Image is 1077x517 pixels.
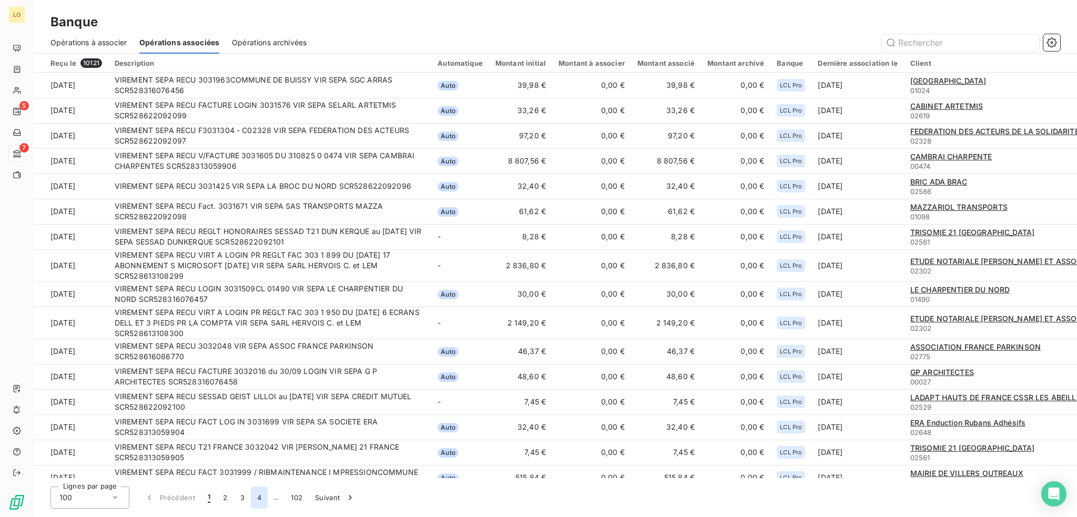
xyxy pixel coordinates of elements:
[780,320,802,326] span: LCL Pro
[780,449,802,455] span: LCL Pro
[552,465,631,490] td: 0,00 €
[1041,481,1066,506] div: Open Intercom Messenger
[108,281,431,307] td: VIREMENT SEPA RECU LOGIN 3031509CL 01490 VIR SEPA LE CHARPENTIER DU NORD SCR528316076457
[701,199,770,224] td: 0,00 €
[108,339,431,364] td: VIREMENT SEPA RECU 3032048 VIR SEPA ASSOC FRANCE PARKINSON SCR528616086770
[631,307,701,339] td: 2 149,20 €
[811,224,903,249] td: [DATE]
[910,212,930,221] span: 01098
[811,307,903,339] td: [DATE]
[138,486,201,509] button: Précédent
[438,290,459,299] span: Auto
[208,492,210,503] span: 1
[495,59,546,67] div: Montant initial
[701,174,770,199] td: 0,00 €
[552,339,631,364] td: 0,00 €
[631,174,701,199] td: 32,40 €
[910,367,974,378] a: GP ARCHITECTES
[631,98,701,123] td: 33,26 €
[552,73,631,98] td: 0,00 €
[701,465,770,490] td: 0,00 €
[8,6,25,23] div: LO
[910,202,1008,211] span: MAZZARIOL TRANSPORTS
[34,73,108,98] td: [DATE]
[910,469,1023,478] span: MAIRIE DE VILLERS OUTREAUX
[19,101,29,110] span: 5
[910,285,1010,295] a: LE CHARPENTIER DU NORD
[631,123,701,148] td: 97,20 €
[910,227,1034,238] a: TRISOMIE 21 [GEOGRAPHIC_DATA]
[438,131,459,141] span: Auto
[811,174,903,199] td: [DATE]
[910,368,974,377] span: GP ARCHITECTES
[108,249,431,281] td: VIREMENT SEPA RECU VIRT A LOGIN PR REGLT FAC 303 1 899 DU [DATE] 17 ABONNEMENT S MICROSOFT [DATE]...
[489,465,552,490] td: 515,84 €
[701,98,770,123] td: 0,00 €
[552,98,631,123] td: 0,00 €
[34,148,108,174] td: [DATE]
[701,281,770,307] td: 0,00 €
[552,199,631,224] td: 0,00 €
[34,224,108,249] td: [DATE]
[34,339,108,364] td: [DATE]
[701,414,770,440] td: 0,00 €
[780,474,802,481] span: LCL Pro
[910,443,1034,452] span: TRISOMIE 21 [GEOGRAPHIC_DATA]
[631,339,701,364] td: 46,37 €
[108,389,431,414] td: VIREMENT SEPA RECU SESSAD GEIST LILLOI au [DATE] VIR SEPA CREDIT MUTUEL SCR528622092100
[108,414,431,440] td: VIREMENT SEPA RECU FACT LOG IN 3031699 VIR SEPA SA SOCIETE ERA SCR528313059904
[552,148,631,174] td: 0,00 €
[489,73,552,98] td: 39,98 €
[50,13,98,32] h3: Banque
[50,37,127,48] span: Opérations à associer
[80,58,102,68] span: 10121
[910,228,1034,237] span: TRISOMIE 21 [GEOGRAPHIC_DATA]
[438,423,459,432] span: Auto
[438,106,459,116] span: Auto
[59,492,72,503] span: 100
[910,238,930,246] span: 02561
[34,364,108,389] td: [DATE]
[489,123,552,148] td: 97,20 €
[631,389,701,414] td: 7,45 €
[811,465,903,490] td: [DATE]
[631,364,701,389] td: 48,60 €
[701,123,770,148] td: 0,00 €
[910,151,992,162] a: CAMBRAI CHARPENTE
[438,59,483,67] div: Automatique
[108,465,431,490] td: VIREMENT SEPA RECU FACT 3031999 / RIBMAINTENANCE I MPRESSIONCOMMUNE DE [GEOGRAPHIC_DATA] - VIR SE...
[910,177,967,187] a: BRIC ADA BRAC
[701,440,770,465] td: 0,00 €
[780,348,802,354] span: LCL Pro
[34,174,108,199] td: [DATE]
[780,183,802,189] span: LCL Pro
[631,249,701,281] td: 2 836,80 €
[108,224,431,249] td: VIREMENT SEPA RECU REGLT HONORAIRES SESSAD T21 DUN KERQUE au [DATE] VIR SEPA SESSAD DUNKERQUE SCR...
[780,133,802,139] span: LCL Pro
[811,339,903,364] td: [DATE]
[631,148,701,174] td: 8 807,56 €
[489,389,552,414] td: 7,45 €
[910,187,932,196] span: 02586
[910,453,930,462] span: 02561
[552,364,631,389] td: 0,00 €
[811,148,903,174] td: [DATE]
[631,281,701,307] td: 30,00 €
[910,324,932,332] span: 02302
[438,182,459,191] span: Auto
[8,494,25,511] img: Logo LeanPay
[438,81,459,90] span: Auto
[910,295,930,303] span: 01490
[811,98,903,123] td: [DATE]
[50,58,102,68] div: Reçu le
[780,158,802,164] span: LCL Pro
[811,281,903,307] td: [DATE]
[777,59,805,67] div: Banque
[780,107,802,114] span: LCL Pro
[552,389,631,414] td: 0,00 €
[558,59,625,67] div: Montant à associer
[631,414,701,440] td: 32,40 €
[910,342,1041,351] span: ASSOCIATION FRANCE PARKINSON
[438,347,459,357] span: Auto
[910,468,1023,479] a: MAIRIE DE VILLERS OUTREAUX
